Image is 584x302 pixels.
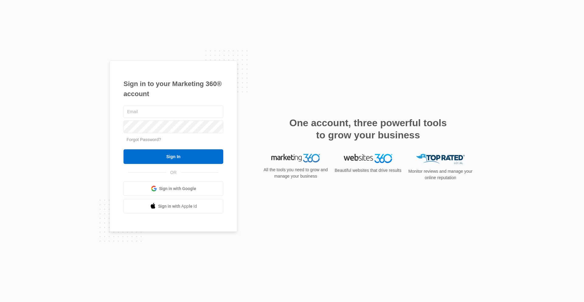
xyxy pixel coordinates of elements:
input: Sign In [123,149,223,164]
p: Monitor reviews and manage your online reputation [406,168,474,181]
a: Forgot Password? [127,137,161,142]
span: Sign in with Google [159,186,196,192]
img: Marketing 360 [271,154,320,162]
img: Websites 360 [344,154,392,163]
a: Sign in with Google [123,181,223,196]
a: Sign in with Apple Id [123,199,223,213]
input: Email [123,105,223,118]
p: All the tools you need to grow and manage your business [262,167,330,179]
p: Beautiful websites that drive results [334,167,402,174]
img: Top Rated Local [416,154,465,164]
span: Sign in with Apple Id [158,203,197,210]
h1: Sign in to your Marketing 360® account [123,79,223,99]
h2: One account, three powerful tools to grow your business [287,117,449,141]
span: OR [166,169,181,176]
